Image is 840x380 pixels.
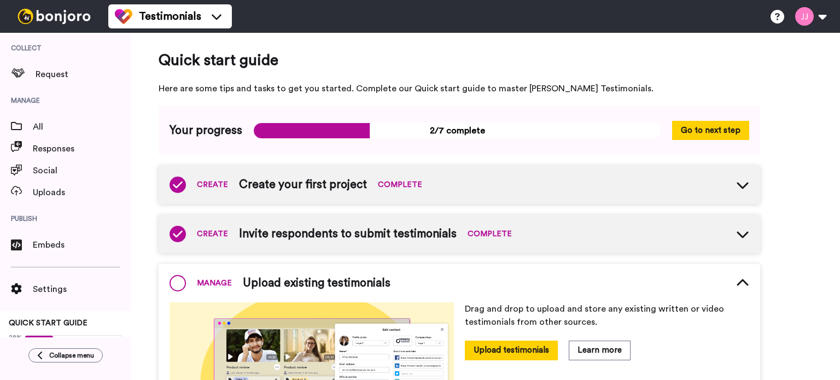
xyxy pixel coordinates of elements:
img: tm-color.svg [115,8,132,25]
span: QUICK START GUIDE [9,319,87,327]
button: Go to next step [672,121,749,140]
span: Settings [33,283,131,296]
span: Invite respondents to submit testimonials [239,226,457,242]
span: Social [33,164,131,177]
span: 2/7 complete [253,122,661,139]
span: COMPLETE [468,229,512,239]
span: Create your first project [239,177,367,193]
span: COMPLETE [378,179,422,190]
span: All [33,120,131,133]
span: CREATE [197,179,228,190]
span: Testimonials [139,9,201,24]
span: Responses [33,142,131,155]
span: Quick start guide [159,49,760,71]
span: Here are some tips and tasks to get you started. Complete our Quick start guide to master [PERSON... [159,82,760,95]
span: MANAGE [197,278,232,289]
span: Collapse menu [49,351,94,360]
span: Request [36,68,131,81]
span: Embeds [33,238,131,252]
span: CREATE [197,229,228,239]
span: Your progress [170,122,242,139]
button: Learn more [569,341,631,360]
button: Upload testimonials [465,341,558,360]
span: Uploads [33,186,131,199]
img: bj-logo-header-white.svg [13,9,95,24]
p: Drag and drop to upload and store any existing written or video testimonials from other sources. [465,302,749,329]
span: Upload existing testimonials [243,275,390,291]
span: 28% [9,333,22,342]
button: Collapse menu [28,348,103,363]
